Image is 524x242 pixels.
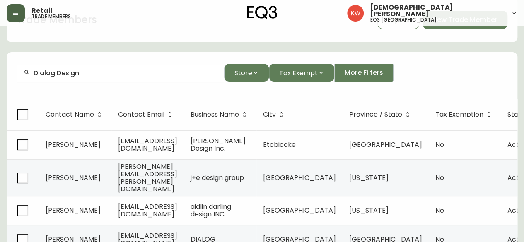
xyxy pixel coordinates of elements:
span: Etobicoke [263,140,296,149]
span: [GEOGRAPHIC_DATA] [263,206,336,215]
span: [PERSON_NAME] [46,173,101,182]
span: [GEOGRAPHIC_DATA] [263,173,336,182]
span: Contact Email [118,112,164,117]
span: Contact Name [46,111,105,118]
span: [PERSON_NAME] [46,140,101,149]
span: j+e design group [191,173,244,182]
span: More Filters [345,68,383,77]
input: Search [34,69,217,77]
span: Store [234,68,252,78]
span: [DEMOGRAPHIC_DATA][PERSON_NAME] [370,4,504,17]
span: No [435,206,444,215]
span: Tax Exempt [279,68,318,78]
span: [PERSON_NAME] Design Inc. [191,136,246,153]
span: Province / State [349,111,413,118]
span: Business Name [191,111,250,118]
span: City [263,112,276,117]
span: Contact Name [46,112,94,117]
span: No [435,173,444,182]
span: [PERSON_NAME][EMAIL_ADDRESS][PERSON_NAME][DOMAIN_NAME] [118,162,177,194]
span: Contact Email [118,111,175,118]
img: logo [247,6,278,19]
span: No [435,140,444,149]
img: f33162b67396b0982c40ce2a87247151 [347,5,364,22]
span: Business Name [191,112,239,117]
span: Tax Exemption [435,112,483,117]
span: [US_STATE] [349,206,389,215]
span: [EMAIL_ADDRESS][DOMAIN_NAME] [118,136,177,153]
span: aidlin darling design INC [191,202,231,219]
span: [GEOGRAPHIC_DATA] [349,140,422,149]
span: [PERSON_NAME] [46,206,101,215]
span: City [263,111,287,118]
button: Tax Exempt [269,64,334,82]
span: Retail [31,7,53,14]
h5: trade members [31,14,71,19]
button: Store [224,64,269,82]
h5: eq3 [GEOGRAPHIC_DATA] [370,17,437,22]
span: Tax Exemption [435,111,494,118]
span: [EMAIL_ADDRESS][DOMAIN_NAME] [118,202,177,219]
button: More Filters [334,64,394,82]
span: [US_STATE] [349,173,389,182]
span: Province / State [349,112,402,117]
